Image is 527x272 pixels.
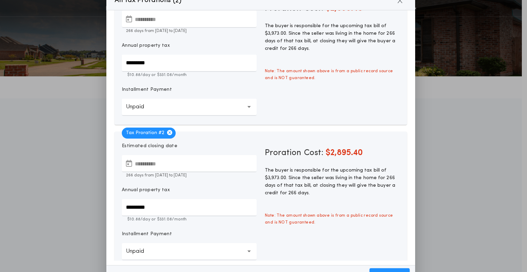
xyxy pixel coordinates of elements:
p: Unpaid [126,247,155,255]
p: Annual property tax [122,187,170,194]
p: Installment Payment [122,86,172,93]
span: $2,895.40 [326,149,363,157]
button: Unpaid [122,243,257,260]
span: The buyer is responsible for the upcoming tax bill of $3,973.00. Since the seller was living in t... [265,23,395,51]
p: Annual property tax [122,42,170,49]
p: Unpaid [126,103,155,111]
span: Cost: [304,4,324,13]
input: Annual property tax [122,199,257,216]
span: Note: The amount shown above is from a public record source and is NOT guaranteed. [261,64,404,86]
span: Proration [265,148,301,159]
p: 266 days from [DATE] to [DATE] [122,172,257,178]
span: $2,895.40 [326,4,363,13]
input: Annual property tax [122,55,257,71]
span: Note: The amount shown above is from a public record source and is NOT guaranteed. [261,208,404,230]
p: $10.88 /day or $331.08 /month [122,72,257,78]
p: Installment Payment [122,231,172,238]
p: 266 days from [DATE] to [DATE] [122,28,257,34]
p: $10.88 /day or $331.08 /month [122,216,257,222]
span: The buyer is responsible for the upcoming tax bill of $3,973.00. Since the seller was living in t... [265,168,395,196]
button: Unpaid [122,99,257,115]
p: Estimated closing date [122,143,257,150]
span: Tax Proration # 2 [122,128,176,139]
span: Cost: [304,149,324,157]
